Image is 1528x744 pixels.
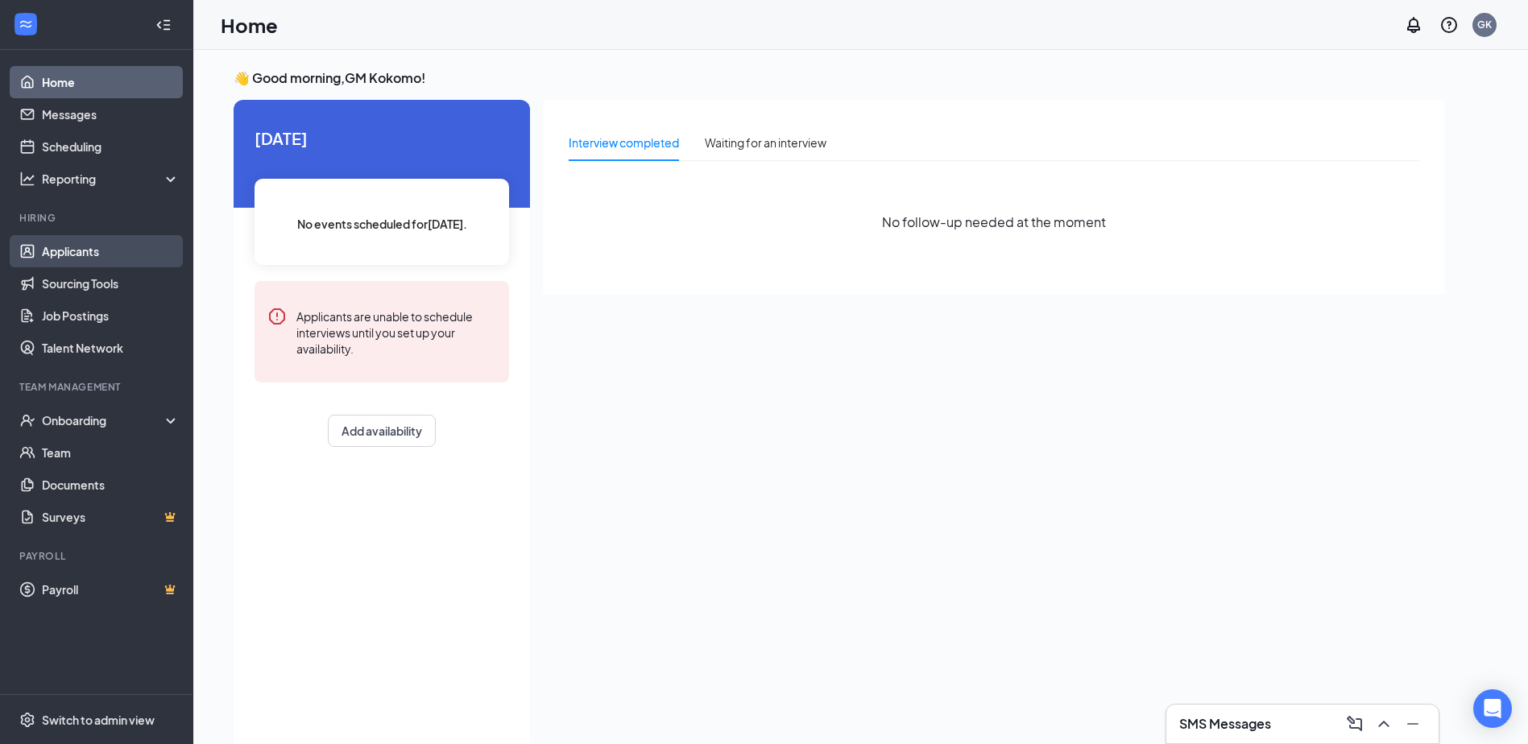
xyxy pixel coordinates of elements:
[234,69,1445,87] h3: 👋 Good morning, GM Kokomo !
[42,436,180,469] a: Team
[42,171,180,187] div: Reporting
[155,17,172,33] svg: Collapse
[1477,18,1492,31] div: GK
[569,134,679,151] div: Interview completed
[19,171,35,187] svg: Analysis
[221,11,278,39] h1: Home
[1403,714,1422,734] svg: Minimize
[42,712,155,728] div: Switch to admin view
[1439,15,1459,35] svg: QuestionInfo
[42,235,180,267] a: Applicants
[42,469,180,501] a: Documents
[296,307,496,357] div: Applicants are unable to schedule interviews until you set up your availability.
[42,501,180,533] a: SurveysCrown
[1342,711,1368,737] button: ComposeMessage
[1371,711,1397,737] button: ChevronUp
[42,412,166,428] div: Onboarding
[1374,714,1393,734] svg: ChevronUp
[1404,15,1423,35] svg: Notifications
[42,130,180,163] a: Scheduling
[882,212,1106,232] span: No follow-up needed at the moment
[19,412,35,428] svg: UserCheck
[18,16,34,32] svg: WorkstreamLogo
[42,267,180,300] a: Sourcing Tools
[328,415,436,447] button: Add availability
[1179,715,1271,733] h3: SMS Messages
[19,211,176,225] div: Hiring
[42,573,180,606] a: PayrollCrown
[1345,714,1364,734] svg: ComposeMessage
[297,215,467,233] span: No events scheduled for [DATE] .
[19,712,35,728] svg: Settings
[42,332,180,364] a: Talent Network
[42,66,180,98] a: Home
[705,134,826,151] div: Waiting for an interview
[1473,689,1512,728] div: Open Intercom Messenger
[19,380,176,394] div: Team Management
[42,98,180,130] a: Messages
[255,126,509,151] span: [DATE]
[19,549,176,563] div: Payroll
[267,307,287,326] svg: Error
[42,300,180,332] a: Job Postings
[1400,711,1426,737] button: Minimize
